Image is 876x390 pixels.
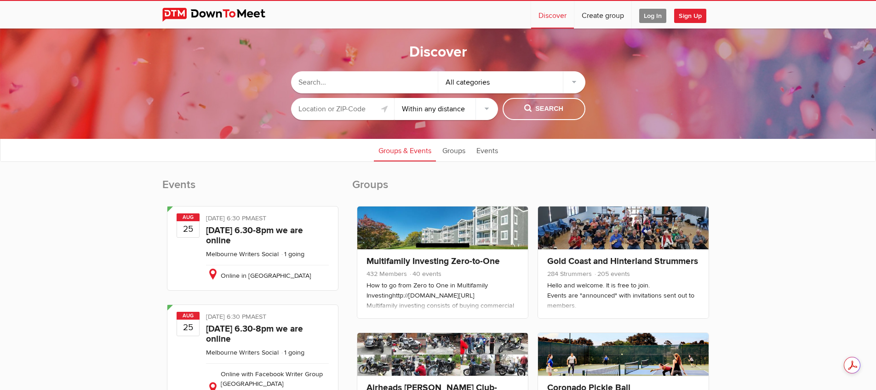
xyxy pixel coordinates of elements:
span: Australia/Sydney [251,214,266,222]
a: Events [472,138,503,161]
input: Location or ZIP-Code [291,98,395,120]
span: Log In [639,9,666,23]
a: Multifamily Investing Zero-to-One [366,256,500,267]
a: Log In [632,1,674,29]
li: 1 going [281,349,304,356]
span: Australia/Sydney [251,313,266,321]
span: Sign Up [674,9,706,23]
div: [DATE] 6:30 PM [206,312,329,324]
span: Aug [177,312,200,320]
span: 40 events [409,270,441,278]
img: DownToMeet [162,8,280,22]
button: Search [503,98,585,120]
a: Melbourne Writers Social [206,349,279,356]
a: Discover [531,1,574,29]
h2: Groups [352,178,714,201]
a: Sign Up [674,1,714,29]
div: [DATE] 6:30 PM [206,213,329,225]
a: [DATE] 6.30-8pm we are online [206,225,303,246]
span: 205 events [594,270,630,278]
a: Create group [574,1,631,29]
a: Groups & Events [374,138,436,161]
a: Gold Coast and Hinterland Strummers [547,256,698,267]
h2: Events [162,178,343,201]
h1: Discover [409,43,467,62]
b: 25 [177,319,199,336]
span: Search [524,104,563,114]
div: All categories [438,71,585,93]
span: Online in [GEOGRAPHIC_DATA] [221,272,311,280]
b: 25 [177,221,199,237]
span: Aug [177,213,200,221]
input: Search... [291,71,438,93]
li: 1 going [281,250,304,258]
a: [DATE] 6.30-8pm we are online [206,323,303,344]
span: 284 Strummers [547,270,592,278]
a: Melbourne Writers Social [206,250,279,258]
span: 432 Members [366,270,407,278]
a: Groups [438,138,470,161]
